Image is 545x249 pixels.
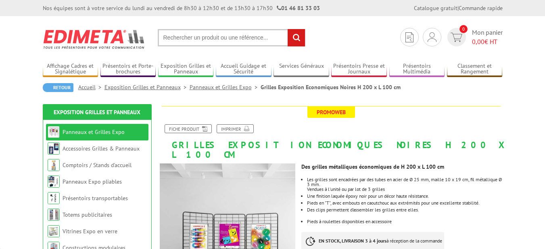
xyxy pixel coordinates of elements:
p: Les grilles sont encadrées par des tubes en acier de Ø 25 mm, maille 10 x 19 cm, fil métallique Ø... [307,177,502,187]
img: Edimeta [43,24,146,54]
span: € HT [472,37,503,46]
div: | [414,4,503,12]
a: Présentoirs Multimédia [389,63,445,76]
p: Des clips permettent d’assembler les grilles entre elles. [307,207,502,212]
span: 0,00 [472,38,484,46]
a: devis rapide 0 Mon panier 0,00€ HT [445,28,503,46]
a: Panneaux et Grilles Expo [190,84,261,91]
li: Pieds en "T", avec embouts en caoutchouc aux extrémités pour une excellente stabilité. [307,201,502,205]
li: Grilles Exposition Economiques Noires H 200 x L 100 cm [261,83,401,91]
span: 0 [459,25,468,33]
a: Catalogue gratuit [414,4,457,12]
img: Comptoirs / Stands d'accueil [48,159,60,171]
a: Comptoirs / Stands d'accueil [63,161,132,169]
img: devis rapide [405,32,413,42]
strong: 01 46 81 33 03 [277,4,320,12]
a: Classement et Rangement [447,63,503,76]
a: Présentoirs Presse et Journaux [331,63,387,76]
input: Rechercher un produit ou une référence... [158,29,305,46]
a: Présentoirs transportables [63,195,128,202]
div: Nos équipes sont à votre service du lundi au vendredi de 8h30 à 12h30 et de 13h30 à 17h30 [43,4,320,12]
img: devis rapide [428,32,436,42]
img: Totems publicitaires [48,209,60,221]
a: Exposition Grilles et Panneaux [54,109,140,116]
a: Vitrines Expo en verre [63,228,117,235]
p: Vendues à l'unité ou par lot de 3 grilles [307,187,502,192]
a: Services Généraux [274,63,329,76]
img: Présentoirs transportables [48,192,60,204]
a: Panneaux et Grilles Expo [63,128,125,136]
a: Retour [43,83,73,92]
a: Affichage Cadres et Signalétique [43,63,98,76]
a: Fiche produit [165,124,212,133]
li: Pieds à roulettes disponibles en accessoire [307,219,502,224]
strong: Des grilles métalliques économiques de H 200 x L 100 cm [301,163,444,170]
a: Exposition Grilles et Panneaux [104,84,190,91]
li: Une finition laquée époxy noir pour un décor haute résistance. [307,194,502,199]
img: Panneaux et Grilles Expo [48,126,60,138]
img: devis rapide [451,33,462,42]
a: Présentoirs et Porte-brochures [100,63,156,76]
a: Exposition Grilles et Panneaux [158,63,214,76]
a: Totems publicitaires [63,211,112,218]
img: Accessoires Grilles & Panneaux [48,142,60,155]
img: Panneaux Expo pliables [48,176,60,188]
a: Panneaux Expo pliables [63,178,122,185]
span: Mon panier [472,28,503,46]
a: Accessoires Grilles & Panneaux [63,145,140,152]
span: Promoweb [307,107,355,118]
a: Accueil Guidage et Sécurité [216,63,271,76]
input: rechercher [288,29,305,46]
a: Commande rapide [459,4,503,12]
a: Imprimer [217,124,254,133]
a: Accueil [78,84,104,91]
img: Vitrines Expo en verre [48,225,60,237]
strong: EN STOCK, LIVRAISON 3 à 4 jours [319,238,386,244]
